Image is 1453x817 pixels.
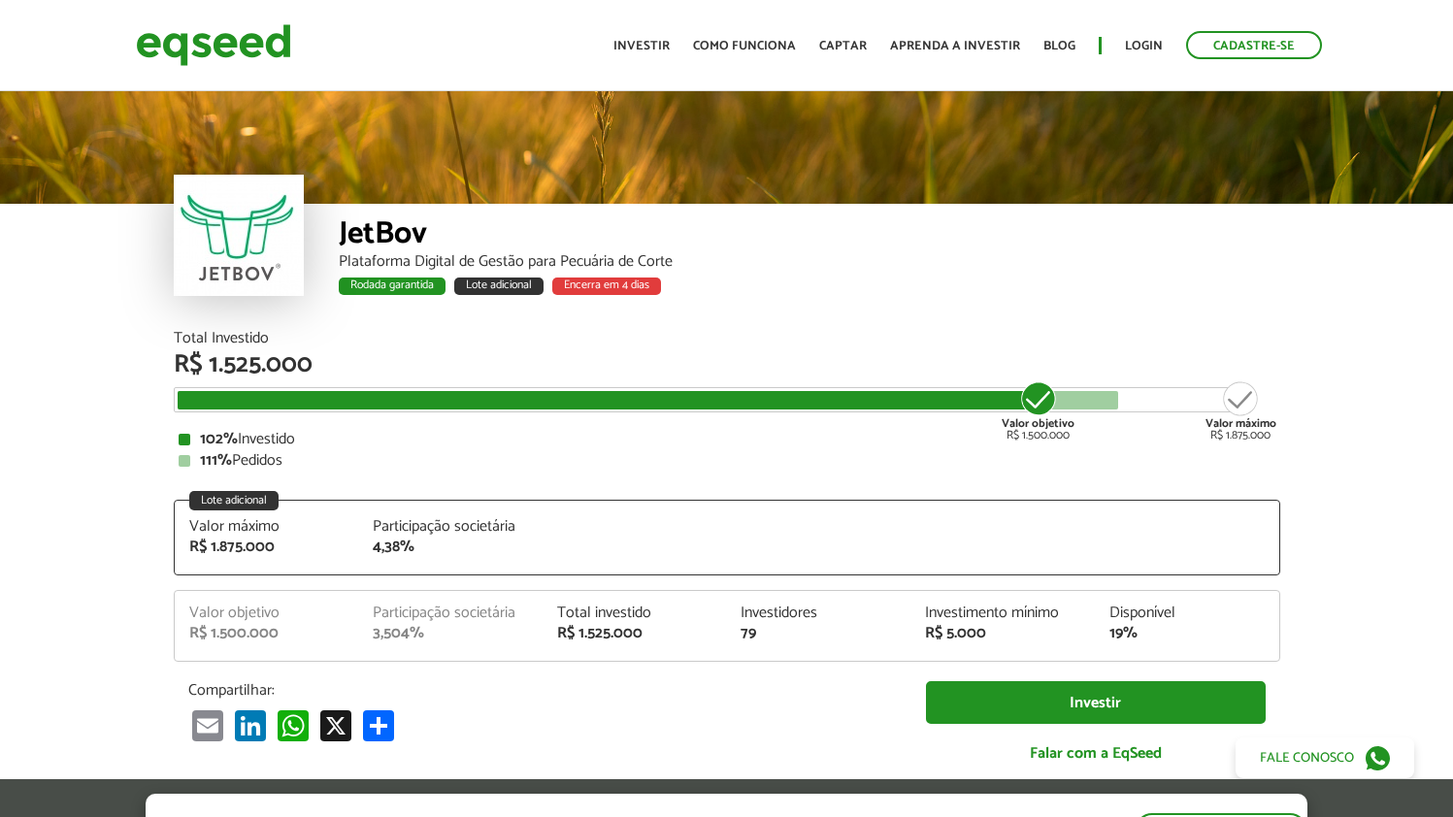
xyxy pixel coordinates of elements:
img: EqSeed [136,19,291,71]
div: R$ 1.875.000 [189,539,345,555]
div: R$ 1.875.000 [1205,379,1276,441]
div: Total Investido [174,331,1280,346]
div: Encerra em 4 dias [552,278,661,295]
strong: Valor objetivo [1002,414,1074,433]
div: Disponível [1109,605,1265,621]
a: Email [188,709,227,741]
div: R$ 1.500.000 [189,626,345,641]
div: JetBov [339,218,1280,254]
a: Login [1125,40,1163,52]
div: Plataforma Digital de Gestão para Pecuária de Corte [339,254,1280,270]
a: WhatsApp [274,709,313,741]
a: LinkedIn [231,709,270,741]
div: 4,38% [373,539,528,555]
strong: 102% [200,426,238,452]
div: 3,504% [373,626,528,641]
div: R$ 1.500.000 [1002,379,1074,441]
div: Lote adicional [454,278,544,295]
div: Participação societária [373,605,528,621]
strong: Valor máximo [1205,414,1276,433]
strong: 111% [200,447,232,474]
a: Cadastre-se [1186,31,1322,59]
div: R$ 1.525.000 [174,352,1280,377]
a: Falar com a EqSeed [926,734,1266,773]
a: Como funciona [693,40,796,52]
div: R$ 5.000 [925,626,1080,641]
div: Lote adicional [189,491,279,510]
p: Compartilhar: [188,681,897,700]
a: Investir [926,681,1266,725]
div: Valor objetivo [189,605,345,621]
div: Investimento mínimo [925,605,1080,621]
div: Rodada garantida [339,278,446,295]
a: Captar [819,40,867,52]
a: Investir [613,40,670,52]
div: Participação societária [373,519,528,535]
div: Pedidos [179,453,1275,469]
div: Investidores [741,605,896,621]
div: Investido [179,432,1275,447]
div: Total investido [557,605,712,621]
a: Partilhar [359,709,398,741]
a: Aprenda a investir [890,40,1020,52]
a: Blog [1043,40,1075,52]
div: Valor máximo [189,519,345,535]
a: Fale conosco [1236,737,1414,778]
div: 79 [741,626,896,641]
div: R$ 1.525.000 [557,626,712,641]
div: 19% [1109,626,1265,641]
a: X [316,709,355,741]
